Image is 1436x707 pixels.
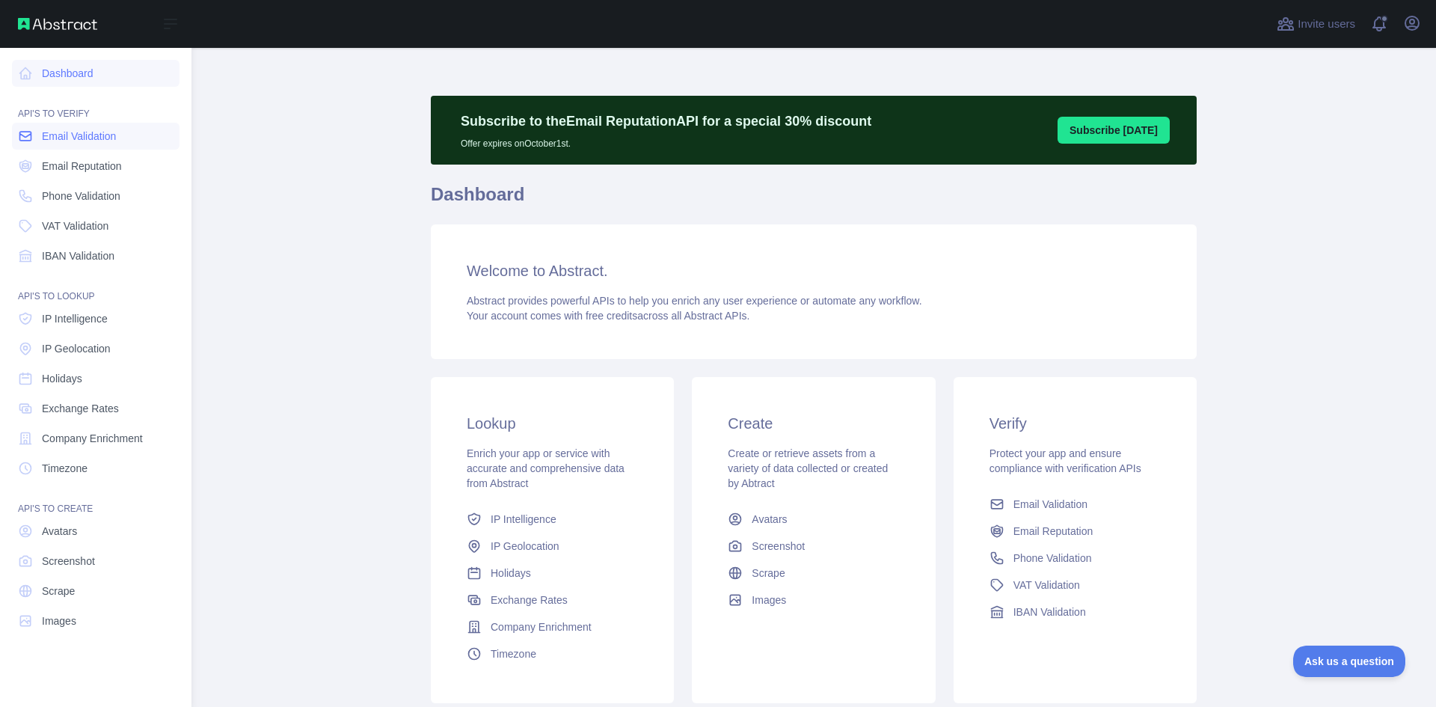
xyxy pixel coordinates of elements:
[752,539,805,554] span: Screenshot
[989,413,1161,434] h3: Verify
[491,593,568,607] span: Exchange Rates
[752,566,785,581] span: Scrape
[491,539,559,554] span: IP Geolocation
[1013,578,1080,593] span: VAT Validation
[467,447,625,489] span: Enrich your app or service with accurate and comprehensive data from Abstract
[467,310,749,322] span: Your account comes with across all Abstract APIs.
[984,518,1167,545] a: Email Reputation
[431,183,1197,218] h1: Dashboard
[1013,524,1093,539] span: Email Reputation
[491,646,536,661] span: Timezone
[752,593,786,607] span: Images
[461,533,644,560] a: IP Geolocation
[42,129,116,144] span: Email Validation
[1013,497,1087,512] span: Email Validation
[467,295,922,307] span: Abstract provides powerful APIs to help you enrich any user experience or automate any workflow.
[42,248,114,263] span: IBAN Validation
[12,335,179,362] a: IP Geolocation
[984,491,1167,518] a: Email Validation
[42,613,76,628] span: Images
[461,640,644,667] a: Timezone
[12,242,179,269] a: IBAN Validation
[1013,605,1086,619] span: IBAN Validation
[984,545,1167,572] a: Phone Validation
[461,132,871,150] p: Offer expires on October 1st.
[12,425,179,452] a: Company Enrichment
[42,371,82,386] span: Holidays
[42,524,77,539] span: Avatars
[461,587,644,613] a: Exchange Rates
[12,395,179,422] a: Exchange Rates
[42,159,122,174] span: Email Reputation
[467,260,1161,281] h3: Welcome to Abstract.
[12,212,179,239] a: VAT Validation
[12,455,179,482] a: Timezone
[461,560,644,587] a: Holidays
[42,341,111,356] span: IP Geolocation
[12,365,179,392] a: Holidays
[12,548,179,575] a: Screenshot
[42,189,120,203] span: Phone Validation
[42,401,119,416] span: Exchange Rates
[722,506,905,533] a: Avatars
[989,447,1141,474] span: Protect your app and ensure compliance with verification APIs
[984,572,1167,599] a: VAT Validation
[12,578,179,605] a: Scrape
[1013,551,1092,566] span: Phone Validation
[18,18,97,30] img: Abstract API
[467,413,638,434] h3: Lookup
[1274,12,1358,36] button: Invite users
[12,305,179,332] a: IP Intelligence
[491,566,531,581] span: Holidays
[461,613,644,640] a: Company Enrichment
[42,461,88,476] span: Timezone
[12,183,179,209] a: Phone Validation
[12,485,179,515] div: API'S TO CREATE
[1293,646,1406,677] iframe: Toggle Customer Support
[1058,117,1170,144] button: Subscribe [DATE]
[984,599,1167,625] a: IBAN Validation
[42,218,108,233] span: VAT Validation
[42,584,75,599] span: Scrape
[722,560,905,587] a: Scrape
[12,518,179,545] a: Avatars
[461,111,871,132] p: Subscribe to the Email Reputation API for a special 30 % discount
[491,512,556,527] span: IP Intelligence
[728,447,888,489] span: Create or retrieve assets from a variety of data collected or created by Abtract
[12,153,179,180] a: Email Reputation
[728,413,899,434] h3: Create
[12,60,179,87] a: Dashboard
[12,272,179,302] div: API'S TO LOOKUP
[752,512,787,527] span: Avatars
[461,506,644,533] a: IP Intelligence
[722,533,905,560] a: Screenshot
[1298,16,1355,33] span: Invite users
[42,311,108,326] span: IP Intelligence
[12,90,179,120] div: API'S TO VERIFY
[42,431,143,446] span: Company Enrichment
[491,619,592,634] span: Company Enrichment
[42,554,95,569] span: Screenshot
[12,607,179,634] a: Images
[586,310,637,322] span: free credits
[12,123,179,150] a: Email Validation
[722,587,905,613] a: Images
